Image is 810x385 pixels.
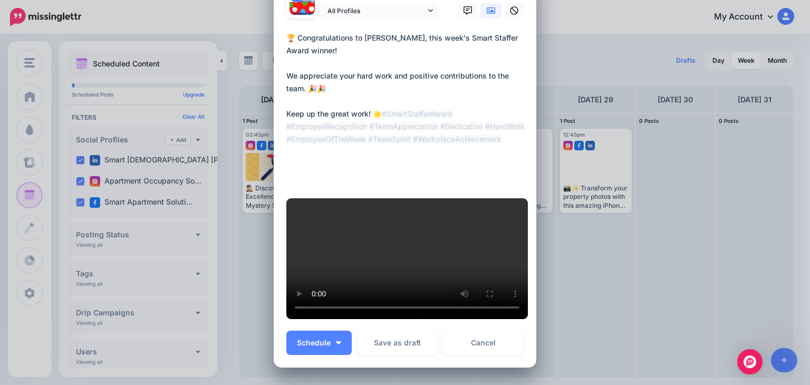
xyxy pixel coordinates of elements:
a: Cancel [443,331,524,355]
button: Schedule [286,331,352,355]
img: 162108471_929565637859961_2209139901119392515_n-bsa130695.jpg [290,2,315,27]
button: Save as draft [357,331,438,355]
a: All Profiles [322,3,438,18]
span: Schedule [297,339,331,346]
div: Open Intercom Messenger [737,349,763,374]
img: arrow-down-white.png [336,341,341,344]
span: All Profiles [327,5,426,16]
div: 🏆 Congratulations to [PERSON_NAME], this week's Smart Staffer Award winner! We appreciate your ha... [286,32,529,158]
